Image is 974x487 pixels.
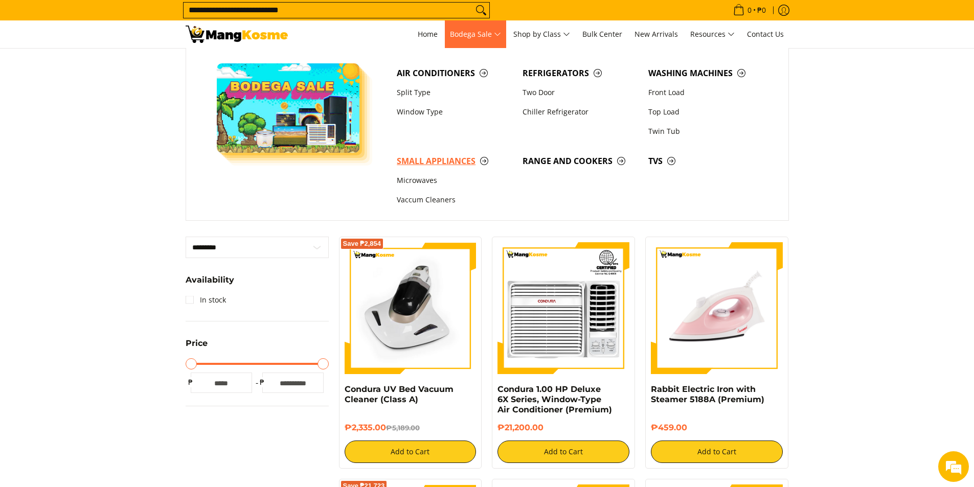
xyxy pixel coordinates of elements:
span: ₱0 [756,7,767,14]
img: Condura 1.00 HP Deluxe 6X Series, Window-Type Air Conditioner (Premium) [497,242,629,374]
span: TVs [648,155,764,168]
button: Search [473,3,489,18]
span: Washing Machines [648,67,764,80]
span: ₱ [186,377,196,387]
span: Save ₱2,854 [343,241,381,247]
a: Window Type [392,102,517,122]
a: Vaccum Cleaners [392,191,517,210]
a: Twin Tub [643,122,769,141]
a: Washing Machines [643,63,769,83]
span: Small Appliances [397,155,512,168]
h6: ₱459.00 [651,423,783,433]
span: Refrigerators [523,67,638,80]
img: Bodega Sale [217,63,360,153]
h6: ₱21,200.00 [497,423,629,433]
a: Front Load [643,83,769,102]
span: Range and Cookers [523,155,638,168]
button: Add to Cart [651,440,783,463]
img: https://mangkosme.com/products/rabbit-eletric-iron-with-steamer-5188a-class-a [651,242,783,374]
a: Refrigerators [517,63,643,83]
img: Condura UV Bed Vacuum Cleaner (Class A) [345,242,477,374]
a: Condura 1.00 HP Deluxe 6X Series, Window-Type Air Conditioner (Premium) [497,384,612,414]
span: 0 [746,7,753,14]
span: Bulk Center [582,29,622,39]
span: New Arrivals [635,29,678,39]
a: Split Type [392,83,517,102]
a: New Arrivals [629,20,683,48]
h6: ₱2,335.00 [345,423,477,433]
nav: Main Menu [298,20,789,48]
a: Contact Us [742,20,789,48]
a: Resources [685,20,740,48]
button: Add to Cart [345,440,477,463]
span: Price [186,339,208,347]
a: TVs [643,151,769,171]
summary: Open [186,339,208,355]
a: Small Appliances [392,151,517,171]
a: Range and Cookers [517,151,643,171]
summary: Open [186,276,234,292]
a: Condura UV Bed Vacuum Cleaner (Class A) [345,384,454,404]
a: Chiller Refrigerator [517,102,643,122]
span: Home [418,29,438,39]
a: Shop by Class [508,20,575,48]
del: ₱5,189.00 [386,424,420,432]
span: Resources [690,28,735,41]
button: Add to Cart [497,440,629,463]
span: Bodega Sale [450,28,501,41]
a: Air Conditioners [392,63,517,83]
img: Search: 15 results found for &quot;condura uv bed vacuum cleaner&quot; | Mang Kosme [186,26,288,43]
span: Air Conditioners [397,67,512,80]
span: Contact Us [747,29,784,39]
span: Availability [186,276,234,284]
a: Bulk Center [577,20,627,48]
a: Top Load [643,102,769,122]
span: • [730,5,769,16]
span: ₱ [257,377,267,387]
span: Shop by Class [513,28,570,41]
a: Home [413,20,443,48]
a: Microwaves [392,171,517,191]
a: Rabbit Electric Iron with Steamer 5188A (Premium) [651,384,764,404]
a: Bodega Sale [445,20,506,48]
a: In stock [186,292,226,308]
a: Two Door [517,83,643,102]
